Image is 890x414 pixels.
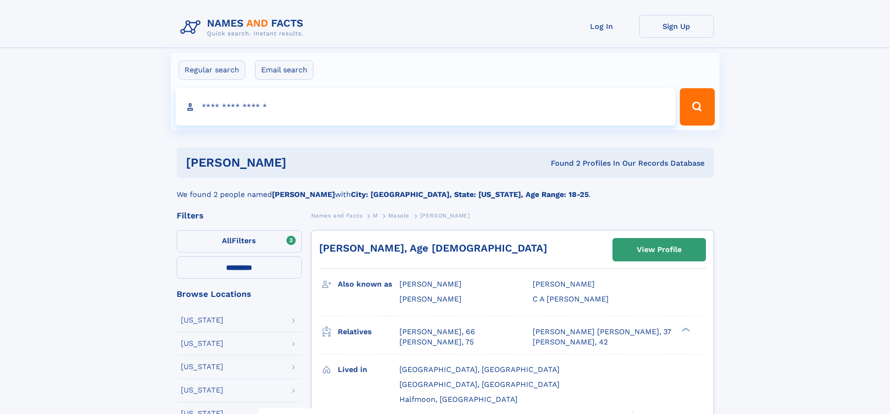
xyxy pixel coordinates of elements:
[338,362,399,378] h3: Lived in
[177,15,311,40] img: Logo Names and Facts
[319,242,547,254] a: [PERSON_NAME], Age [DEMOGRAPHIC_DATA]
[639,15,714,38] a: Sign Up
[564,15,639,38] a: Log In
[637,239,682,260] div: View Profile
[222,236,232,245] span: All
[176,88,676,126] input: search input
[373,210,378,221] a: M
[613,239,705,261] a: View Profile
[420,212,470,219] span: [PERSON_NAME]
[399,295,462,303] span: [PERSON_NAME]
[338,324,399,340] h3: Relatives
[419,158,705,168] div: Found 2 Profiles In Our Records Database
[680,88,714,126] button: Search Button
[399,380,560,389] span: [GEOGRAPHIC_DATA], [GEOGRAPHIC_DATA]
[311,210,363,221] a: Names and Facts
[533,327,671,337] a: [PERSON_NAME] [PERSON_NAME], 37
[373,212,378,219] span: M
[399,280,462,288] span: [PERSON_NAME]
[177,211,302,220] div: Filters
[388,212,409,219] span: Masale
[351,190,589,199] b: City: [GEOGRAPHIC_DATA], State: [US_STATE], Age Range: 18-25
[177,290,302,298] div: Browse Locations
[399,365,560,374] span: [GEOGRAPHIC_DATA], [GEOGRAPHIC_DATA]
[533,295,609,303] span: C A [PERSON_NAME]
[533,280,595,288] span: [PERSON_NAME]
[399,395,518,404] span: Halfmoon, [GEOGRAPHIC_DATA]
[272,190,335,199] b: [PERSON_NAME]
[399,337,474,347] a: [PERSON_NAME], 75
[177,178,714,200] div: We found 2 people named with .
[679,326,691,332] div: ❯
[533,337,608,347] a: [PERSON_NAME], 42
[181,316,223,324] div: [US_STATE]
[177,230,302,253] label: Filters
[388,210,409,221] a: Masale
[338,276,399,292] h3: Also known as
[255,60,313,80] label: Email search
[399,327,475,337] a: [PERSON_NAME], 66
[178,60,245,80] label: Regular search
[181,363,223,371] div: [US_STATE]
[186,157,419,168] h1: [PERSON_NAME]
[181,340,223,347] div: [US_STATE]
[181,386,223,394] div: [US_STATE]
